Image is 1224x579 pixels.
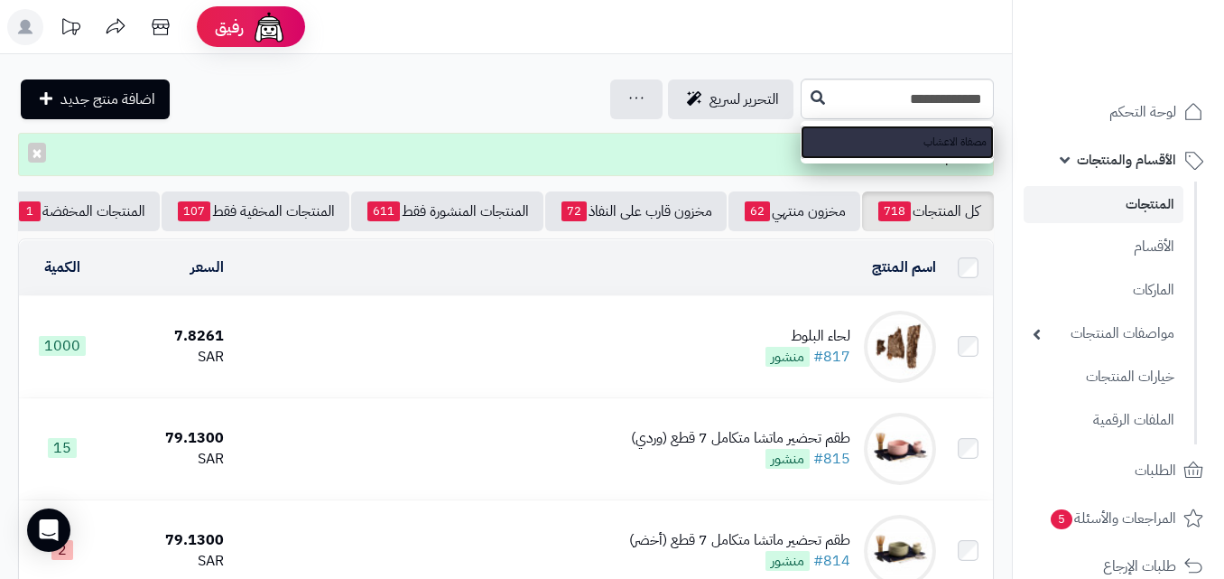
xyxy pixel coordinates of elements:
[114,347,224,368] div: SAR
[48,9,93,50] a: تحديثات المنصة
[813,550,850,572] a: #814
[1109,99,1176,125] span: لوحة التحكم
[1049,506,1176,531] span: المراجعات والأسئلة
[19,201,41,221] span: 1
[44,257,80,278] a: الكمية
[668,79,793,119] a: التحرير لسريع
[1024,401,1183,440] a: الملفات الرقمية
[1077,147,1176,173] span: الأقسام والمنتجات
[114,551,224,572] div: SAR
[862,191,994,231] a: كل المنتجات718
[162,191,349,231] a: المنتجات المخفية فقط107
[18,133,994,176] div: تم التعديل!
[631,428,850,449] div: طقم تحضير ماتشا متكامل 7 قطع (وردي)
[813,448,850,470] a: #815
[1024,314,1183,353] a: مواصفات المنتجات
[114,449,224,470] div: SAR
[215,16,244,38] span: رفيق
[1101,46,1207,84] img: logo-2.png
[545,191,727,231] a: مخزون قارب على النفاذ72
[765,326,850,347] div: لحاء البلوط
[1024,228,1183,266] a: الأقسام
[864,413,936,485] img: طقم تحضير ماتشا متكامل 7 قطع (وردي)
[1051,509,1072,529] span: 5
[114,326,224,347] div: 7.8261
[39,336,86,356] span: 1000
[190,257,224,278] a: السعر
[561,201,587,221] span: 72
[728,191,860,231] a: مخزون منتهي62
[1024,271,1183,310] a: الماركات
[178,201,210,221] span: 107
[114,530,224,551] div: 79.1300
[864,311,936,383] img: لحاء البلوط
[21,79,170,119] a: اضافة منتج جديد
[1024,449,1213,492] a: الطلبات
[367,201,400,221] span: 611
[60,89,155,110] span: اضافة منتج جديد
[1024,90,1213,134] a: لوحة التحكم
[765,551,810,571] span: منشور
[51,540,73,560] span: 2
[48,438,77,458] span: 15
[1024,186,1183,223] a: المنتجات
[251,9,287,45] img: ai-face.png
[709,89,779,110] span: التحرير لسريع
[813,346,850,368] a: #817
[1024,497,1213,540] a: المراجعات والأسئلة5
[872,257,936,278] a: اسم المنتج
[1024,358,1183,397] a: خيارات المنتجات
[878,201,911,221] span: 718
[28,143,46,163] button: ×
[745,201,770,221] span: 62
[629,530,850,551] div: طقم تحضير ماتشا متكامل 7 قطع (أخضر)
[765,449,810,469] span: منشور
[801,126,994,159] a: مصفاة الاعشاب
[3,191,160,231] a: المنتجات المخفضة1
[765,347,810,367] span: منشور
[351,191,543,231] a: المنتجات المنشورة فقط611
[1103,554,1176,579] span: طلبات الإرجاع
[1135,458,1176,483] span: الطلبات
[114,428,224,449] div: 79.1300
[27,509,70,552] div: Open Intercom Messenger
